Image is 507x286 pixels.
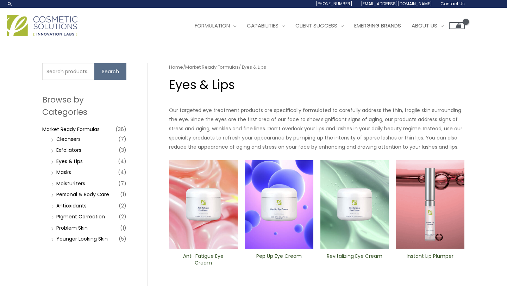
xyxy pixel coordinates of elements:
span: (2) [119,212,126,222]
span: Capabilities [247,22,278,29]
span: (1) [120,189,126,199]
span: (7) [118,179,126,188]
p: Our targeted eye treatment products are specifically formulated to carefully address the thin, fr... [169,106,464,151]
a: Pep Up Eye Cream [251,253,307,269]
nav: Site Navigation [184,15,465,36]
a: Antioxidants [56,202,87,209]
h1: Eyes & Lips [169,76,464,93]
a: Moisturizers [56,180,85,187]
h2: Browse by Categories [42,94,126,118]
span: Emerging Brands [354,22,401,29]
img: Anti Fatigue Eye Cream [169,160,238,249]
span: (36) [115,124,126,134]
a: Eyes & Lips [56,158,83,165]
span: Formulation [195,22,230,29]
a: Capabilities [242,15,290,36]
nav: Breadcrumb [169,63,464,71]
span: [PHONE_NUMBER] [316,1,352,7]
span: (7) [118,134,126,144]
img: Revitalizing ​Eye Cream [320,160,389,249]
span: [EMAIL_ADDRESS][DOMAIN_NAME] [361,1,432,7]
span: (2) [119,201,126,211]
a: Masks [56,169,71,176]
img: Cosmetic Solutions Logo [7,15,77,36]
a: Formulation [189,15,242,36]
a: Cleansers [56,136,81,143]
input: Search products… [42,63,94,80]
span: (4) [118,167,126,177]
span: (5) [119,234,126,244]
a: Personal & Body Care [56,191,109,198]
span: Client Success [295,22,337,29]
a: Client Success [290,15,349,36]
a: Home [169,64,183,70]
img: Pep Up Eye Cream [245,160,313,249]
a: Market Ready Formulas [185,64,239,70]
span: Contact Us [440,1,465,7]
a: Problem Skin [56,224,88,231]
a: About Us [406,15,449,36]
a: Market Ready Formulas [42,126,100,133]
span: About Us [412,22,437,29]
img: Instant Lip Plumper [396,160,464,249]
span: (1) [120,223,126,233]
a: Search icon link [7,1,13,7]
h2: Revitalizing ​Eye Cream [326,253,383,266]
span: (3) [119,145,126,155]
a: Younger Looking Skin [56,235,108,242]
a: Anti-Fatigue Eye Cream [175,253,232,269]
h2: Instant Lip Plumper [402,253,458,266]
a: Emerging Brands [349,15,406,36]
a: PIgment Correction [56,213,105,220]
a: View Shopping Cart, empty [449,22,465,29]
button: Search [94,63,126,80]
h2: Pep Up Eye Cream [251,253,307,266]
a: Exfoliators [56,147,81,154]
a: Revitalizing ​Eye Cream [326,253,383,269]
a: Instant Lip Plumper [402,253,458,269]
h2: Anti-Fatigue Eye Cream [175,253,232,266]
span: (4) [118,156,126,166]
